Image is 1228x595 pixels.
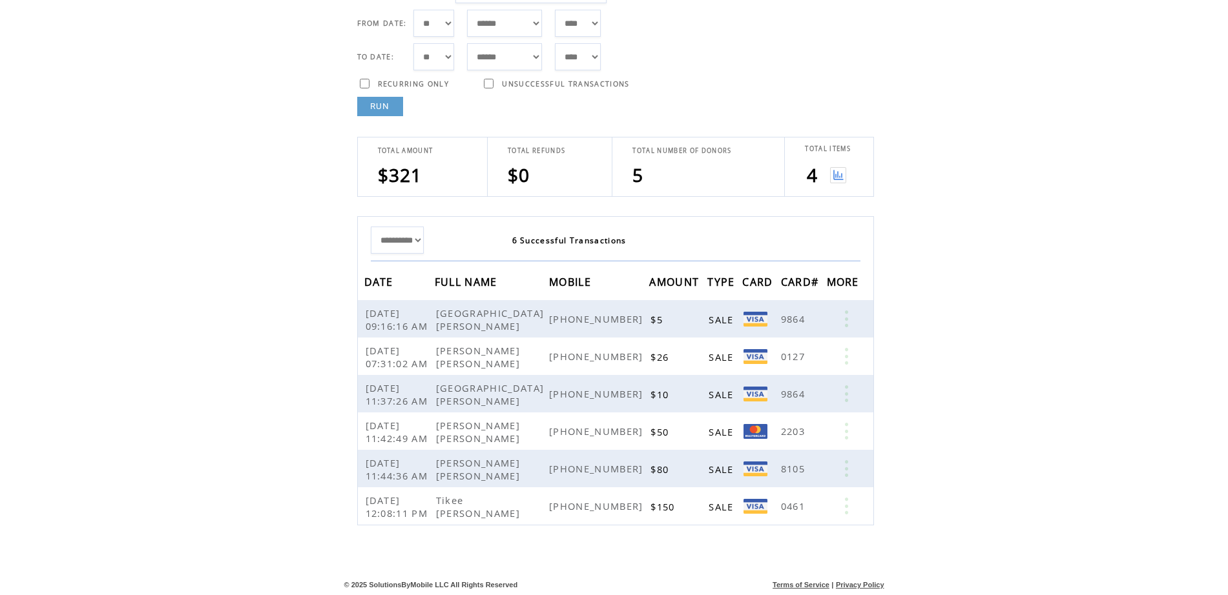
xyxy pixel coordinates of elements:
[649,272,702,296] span: AMOUNT
[435,277,501,285] a: FULL NAME
[836,581,884,589] a: Privacy Policy
[366,344,432,370] span: [DATE] 07:31:02 AM
[831,581,833,589] span: |
[344,581,518,589] span: © 2025 SolutionsByMobile LLC All Rights Reserved
[650,350,672,363] span: $26
[366,456,432,482] span: [DATE] 11:44:36 AM
[744,424,767,439] img: Mastercard
[632,163,643,187] span: 5
[436,456,523,482] span: [PERSON_NAME] [PERSON_NAME]
[357,19,407,28] span: FROM DATE:
[549,499,647,512] span: [PHONE_NUMBER]
[707,277,738,285] a: TYPE
[549,425,647,438] span: [PHONE_NUMBER]
[436,344,523,370] span: [PERSON_NAME] [PERSON_NAME]
[549,272,594,296] span: MOBILE
[744,499,767,514] img: Visa
[436,494,523,519] span: Tikee [PERSON_NAME]
[436,307,545,332] span: [GEOGRAPHIC_DATA] [PERSON_NAME]
[357,97,403,116] a: RUN
[709,500,736,513] span: SALE
[502,79,629,88] span: UNSUCCESSFUL TRANSACTIONS
[650,500,678,513] span: $150
[781,499,808,512] span: 0461
[436,419,523,445] span: [PERSON_NAME] [PERSON_NAME]
[742,277,776,285] a: CARD
[742,272,776,296] span: CARD
[508,146,565,155] span: TOTAL REFUNDS
[549,350,647,363] span: [PHONE_NUMBER]
[549,462,647,475] span: [PHONE_NUMBER]
[709,425,736,438] span: SALE
[436,381,545,407] span: [GEOGRAPHIC_DATA] [PERSON_NAME]
[709,388,736,401] span: SALE
[378,79,450,88] span: RECURRING ONLY
[781,350,808,363] span: 0127
[744,312,767,327] img: Visa
[378,146,433,155] span: TOTAL AMOUNT
[512,235,627,246] span: 6 Successful Transactions
[378,163,422,187] span: $321
[709,463,736,476] span: SALE
[744,387,767,401] img: Visa
[650,388,672,401] span: $10
[781,312,808,325] span: 9864
[366,381,432,407] span: [DATE] 11:37:26 AM
[435,272,501,296] span: FULL NAME
[650,463,672,476] span: $80
[805,145,851,153] span: TOTAL ITEMS
[364,277,397,285] a: DATE
[781,425,808,438] span: 2203
[781,272,822,296] span: CARD#
[707,272,738,296] span: TYPE
[650,425,672,438] span: $50
[709,350,736,363] span: SALE
[366,419,432,445] span: [DATE] 11:42:49 AM
[366,307,432,332] span: [DATE] 09:16:16 AM
[744,349,767,364] img: Visa
[781,277,822,285] a: CARD#
[366,494,432,519] span: [DATE] 12:08:11 PM
[508,163,530,187] span: $0
[807,163,818,187] span: 4
[650,313,666,326] span: $5
[357,52,395,61] span: TO DATE:
[773,581,829,589] a: Terms of Service
[709,313,736,326] span: SALE
[549,277,594,285] a: MOBILE
[781,387,808,400] span: 9864
[830,167,846,183] img: View graph
[549,312,647,325] span: [PHONE_NUMBER]
[744,461,767,476] img: Visa
[632,146,731,155] span: TOTAL NUMBER OF DONORS
[781,462,808,475] span: 8105
[549,387,647,400] span: [PHONE_NUMBER]
[827,272,862,296] span: MORE
[649,277,702,285] a: AMOUNT
[364,272,397,296] span: DATE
